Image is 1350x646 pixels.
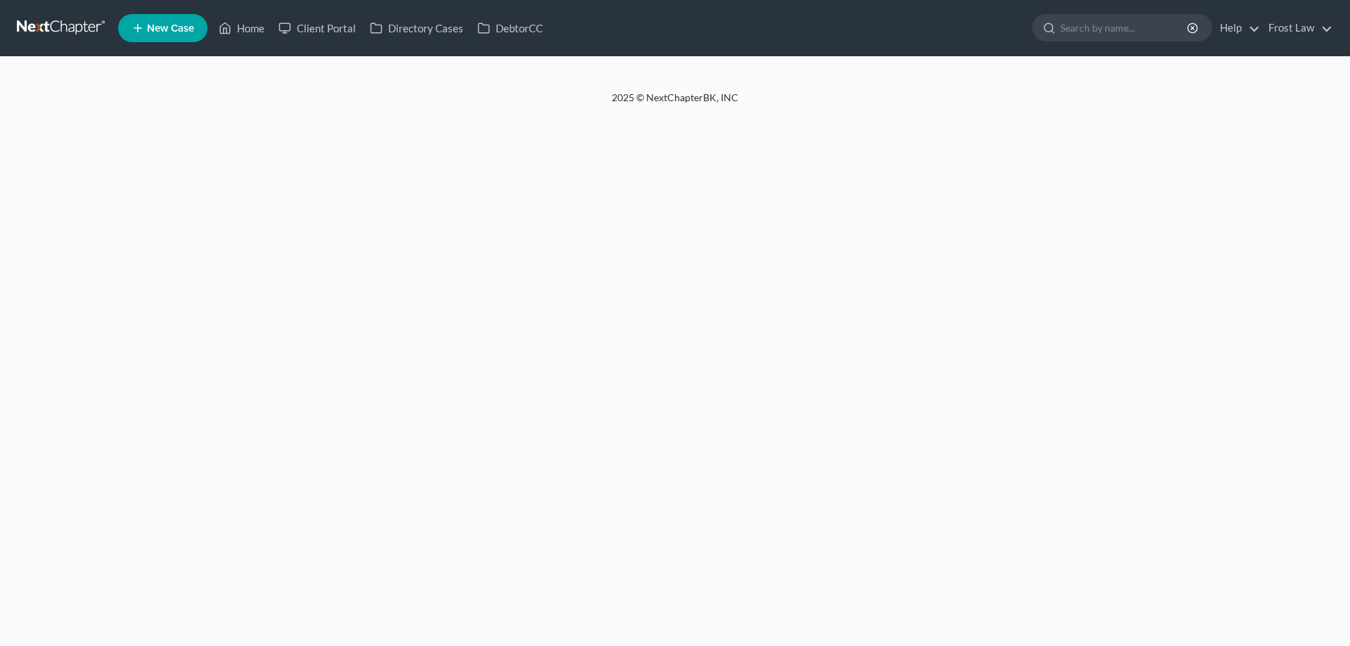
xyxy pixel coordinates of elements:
[271,15,363,41] a: Client Portal
[147,23,194,34] span: New Case
[1060,15,1189,41] input: Search by name...
[274,91,1076,116] div: 2025 © NextChapterBK, INC
[212,15,271,41] a: Home
[470,15,550,41] a: DebtorCC
[363,15,470,41] a: Directory Cases
[1213,15,1260,41] a: Help
[1261,15,1332,41] a: Frost Law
